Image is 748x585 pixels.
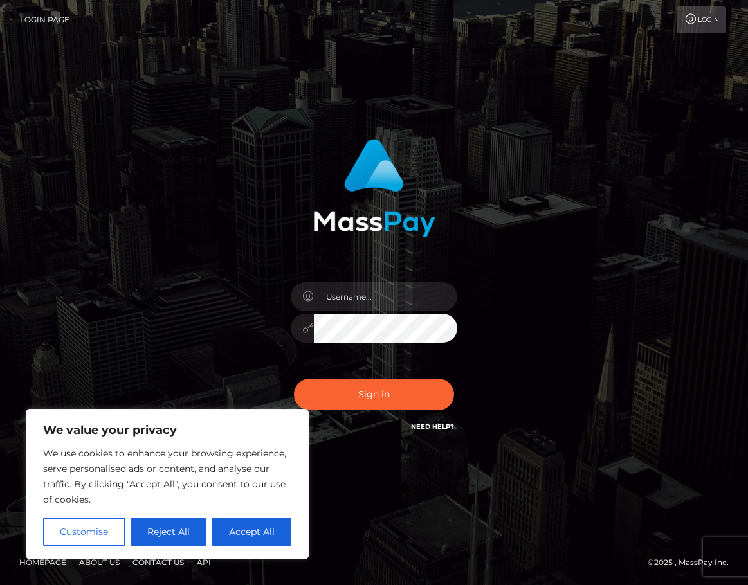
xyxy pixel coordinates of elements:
p: We use cookies to enhance your browsing experience, serve personalised ads or content, and analys... [43,446,291,507]
p: We value your privacy [43,422,291,438]
a: Login Page [20,6,69,33]
button: Sign in [294,379,455,410]
a: Contact Us [127,552,189,572]
a: Need Help? [411,422,454,431]
button: Reject All [131,517,207,546]
a: API [192,552,216,572]
div: © 2025 , MassPay Inc. [648,555,738,570]
button: Accept All [212,517,291,546]
img: MassPay Login [313,139,435,237]
div: We value your privacy [26,409,309,559]
a: Login [677,6,726,33]
button: Customise [43,517,125,546]
a: Homepage [14,552,71,572]
a: About Us [74,552,125,572]
input: Username... [314,282,458,311]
